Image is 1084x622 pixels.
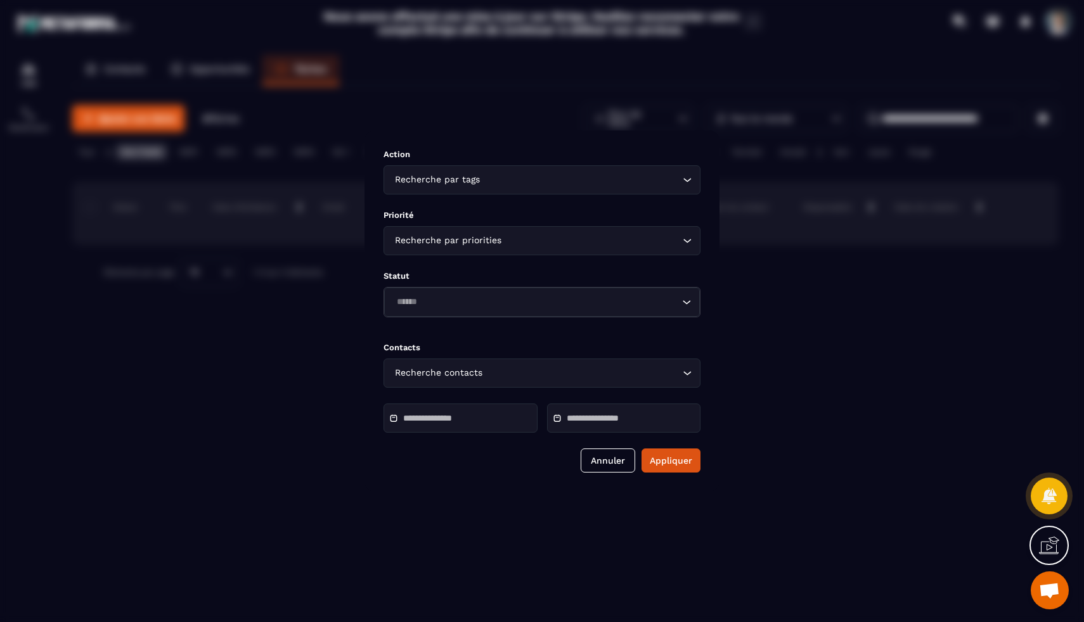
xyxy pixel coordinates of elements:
p: Action [384,149,700,159]
input: Search for option [485,366,680,380]
div: Search for option [384,226,700,255]
span: Recherche par tags [392,173,482,187]
button: Appliquer [642,448,700,473]
p: Priorité [384,210,700,220]
div: Ouvrir le chat [1031,571,1069,609]
button: Annuler [581,448,635,473]
p: Statut [384,271,700,281]
div: Search for option [384,288,700,317]
span: Recherche contacts [392,366,485,380]
input: Search for option [504,234,680,248]
span: Recherche par priorities [392,234,504,248]
p: Contacts [384,343,700,352]
div: Search for option [384,359,700,388]
input: Search for option [392,295,679,309]
input: Search for option [482,173,680,187]
div: Search for option [384,165,700,194]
